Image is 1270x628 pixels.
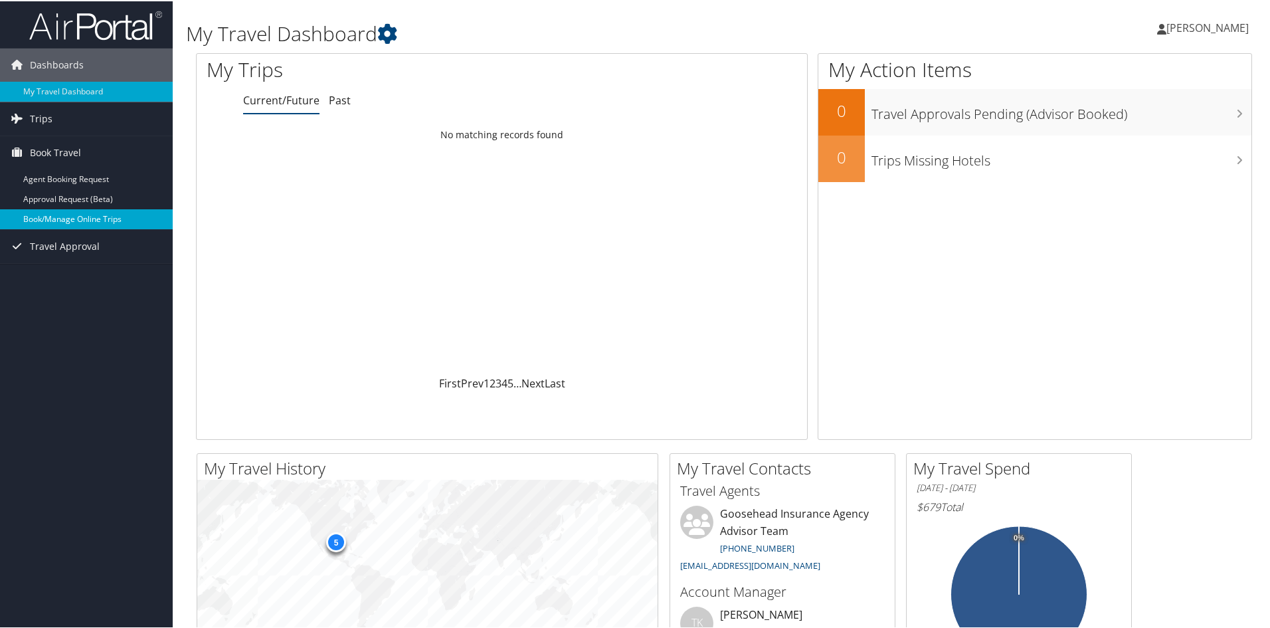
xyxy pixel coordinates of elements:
a: 4 [501,375,507,389]
h2: My Travel Spend [913,456,1131,478]
h6: Total [917,498,1121,513]
a: First [439,375,461,389]
a: 3 [496,375,501,389]
h2: My Travel Contacts [677,456,895,478]
h3: Travel Agents [680,480,885,499]
a: [PERSON_NAME] [1157,7,1262,47]
span: … [513,375,521,389]
a: Next [521,375,545,389]
h6: [DATE] - [DATE] [917,480,1121,493]
a: Prev [461,375,484,389]
a: 5 [507,375,513,389]
a: Last [545,375,565,389]
h2: My Travel History [204,456,658,478]
a: 0Travel Approvals Pending (Advisor Booked) [818,88,1251,134]
li: Goosehead Insurance Agency Advisor Team [674,504,891,576]
img: airportal-logo.png [29,9,162,40]
h1: My Action Items [818,54,1251,82]
span: Travel Approval [30,229,100,262]
a: 0Trips Missing Hotels [818,134,1251,181]
td: No matching records found [197,122,807,146]
span: $679 [917,498,941,513]
span: Book Travel [30,135,81,168]
span: [PERSON_NAME] [1166,19,1249,34]
h1: My Travel Dashboard [186,19,903,47]
a: 1 [484,375,490,389]
a: [EMAIL_ADDRESS][DOMAIN_NAME] [680,558,820,570]
h2: 0 [818,98,865,121]
tspan: 0% [1014,533,1024,541]
div: 5 [326,531,346,551]
a: [PHONE_NUMBER] [720,541,794,553]
span: Dashboards [30,47,84,80]
h3: Trips Missing Hotels [871,144,1251,169]
h3: Account Manager [680,581,885,600]
a: 2 [490,375,496,389]
h1: My Trips [207,54,543,82]
a: Past [329,92,351,106]
h2: 0 [818,145,865,167]
h3: Travel Approvals Pending (Advisor Booked) [871,97,1251,122]
a: Current/Future [243,92,319,106]
span: Trips [30,101,52,134]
